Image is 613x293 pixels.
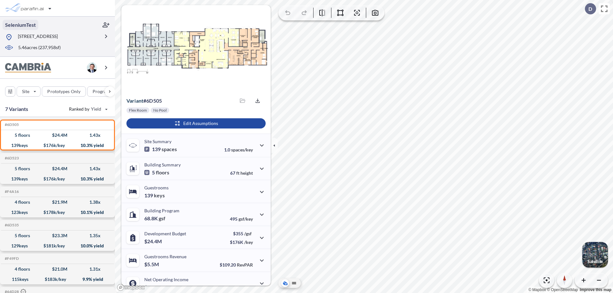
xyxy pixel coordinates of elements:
[239,285,253,290] span: margin
[5,105,28,113] p: 7 Variants
[144,162,181,167] p: Building Summary
[144,215,165,222] p: 68.8K
[144,261,160,267] p: $5.5M
[220,262,253,267] p: $109.20
[4,189,19,194] h5: Click to copy the code
[4,223,19,227] h5: Click to copy the code
[18,33,58,41] p: [STREET_ADDRESS]
[588,6,592,12] p: D
[87,86,122,97] button: Program
[18,44,61,51] p: 5.46 acres ( 237,958 sf)
[281,279,289,287] button: Aerial View
[4,156,19,160] h5: Click to copy the code
[93,88,110,95] p: Program
[144,185,169,190] p: Guestrooms
[230,231,253,236] p: $355
[528,288,546,292] a: Mapbox
[159,215,165,222] span: gsf
[153,108,167,113] p: No Pool
[126,118,266,128] button: Edit Assumptions
[238,216,253,222] span: gsf/key
[582,242,608,267] img: Switcher Image
[144,169,169,176] p: 5
[91,106,102,112] span: Yield
[42,86,86,97] button: Prototypes Only
[580,288,611,292] a: Improve this map
[5,21,36,28] p: SeleniumTest
[244,239,253,245] span: /key
[237,262,253,267] span: RevPAR
[144,284,160,290] p: $2.5M
[126,98,143,104] span: Variant
[144,238,163,245] p: $24.4M
[144,254,186,259] p: Guestrooms Revenue
[4,122,19,127] h5: Click to copy the code
[144,192,165,199] p: 139
[230,216,253,222] p: 495
[4,256,19,261] h5: Click to copy the code
[156,169,169,176] span: floors
[17,86,41,97] button: Site
[244,231,252,236] span: /gsf
[224,147,253,152] p: 1.0
[64,104,112,114] button: Ranked by Yield
[87,62,97,73] img: user logo
[240,170,253,176] span: height
[144,277,188,282] p: Net Operating Income
[547,288,578,292] a: OpenStreetMap
[290,279,298,287] button: Site Plan
[144,139,171,144] p: Site Summary
[154,192,165,199] span: keys
[144,231,186,236] p: Development Budget
[587,259,603,264] p: Satellite
[230,239,253,245] p: $176K
[22,88,29,95] p: Site
[5,63,51,73] img: BrandImage
[226,285,253,290] p: 45.0%
[236,170,239,176] span: ft
[230,170,253,176] p: 67
[126,98,162,104] p: # 6d505
[117,284,145,291] a: Mapbox homepage
[582,242,608,267] button: Switcher ImageSatellite
[129,108,147,113] p: Flex Room
[144,146,177,152] p: 139
[47,88,80,95] p: Prototypes Only
[183,120,218,127] p: Edit Assumptions
[144,208,179,213] p: Building Program
[231,147,253,152] span: spaces/key
[162,146,177,152] span: spaces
